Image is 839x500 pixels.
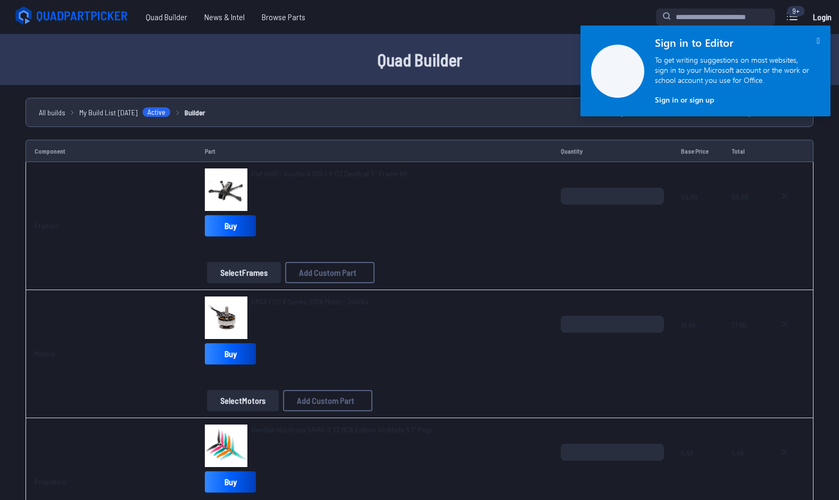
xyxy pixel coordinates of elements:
[205,168,247,211] img: image
[297,396,354,405] span: Add Custom Part
[672,140,724,162] td: Base Price
[252,169,408,178] span: FlyFishRC Volador II VD5 LR O3 Deadcat 5" Frame Kit
[252,296,369,307] a: EMAX ECO II Series 2306 Motor - 2400Kv
[35,221,58,230] a: Frames
[205,390,281,411] a: SelectMotors
[26,140,196,162] td: Component
[252,297,369,306] span: EMAX ECO II Series 2306 Motor - 2400Kv
[723,140,763,162] td: Total
[35,349,55,358] a: Motors
[207,262,281,283] button: SelectFrames
[809,6,835,28] a: Login
[681,316,715,367] span: 19.49
[205,343,256,365] a: Buy
[196,6,253,28] a: News & Intel
[552,140,672,162] td: Quantity
[39,107,65,118] a: All builds
[681,444,715,495] span: 5.49
[35,477,66,486] a: Propellers
[252,425,432,435] a: Gemfan Hurricane 51466-3 V2 MCK Edition Tri-Blade 5.1" Prop
[732,188,754,239] span: 69.89
[207,390,279,411] button: SelectMotors
[787,6,805,16] div: 9+
[137,6,196,28] a: Quad Builder
[253,6,314,28] a: Browse Parts
[79,47,760,72] h1: Quad Builder
[205,425,247,467] img: image
[205,471,256,493] a: Buy
[252,425,432,434] span: Gemfan Hurricane 51466-3 V2 MCK Edition Tri-Blade 5.1" Prop
[732,316,754,367] span: 77.96
[283,390,372,411] button: Add Custom Part
[205,262,283,283] a: SelectFrames
[79,107,171,118] a: My Build List [DATE]Active
[252,168,408,179] a: FlyFishRC Volador II VD5 LR O3 Deadcat 5" Frame Kit
[142,107,171,117] span: Active
[185,107,205,118] a: Builder
[681,188,715,239] span: 69.89
[196,140,552,162] td: Part
[732,444,754,495] span: 5.49
[205,215,256,236] a: Buy
[299,268,356,277] span: Add Custom Part
[205,296,247,339] img: image
[79,107,138,118] span: My Build List [DATE]
[285,262,375,283] button: Add Custom Part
